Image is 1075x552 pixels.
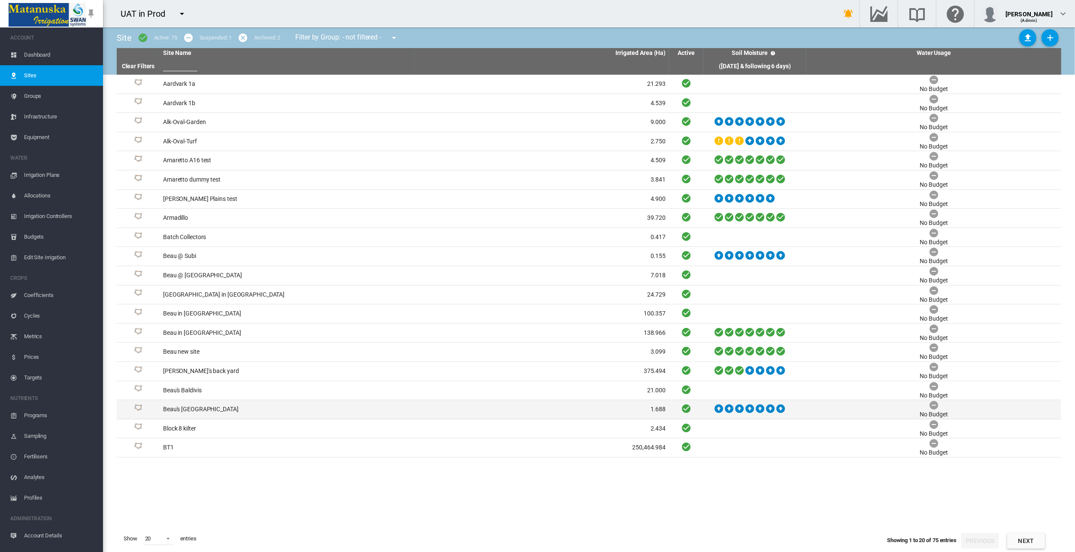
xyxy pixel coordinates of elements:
[961,533,999,549] button: Previous
[415,94,669,113] td: 4.539
[133,98,143,108] img: 1.svg
[1019,29,1036,46] button: Sites Bulk Import
[1045,33,1055,43] md-icon: icon-plus
[133,443,143,453] img: 1.svg
[133,251,143,261] img: 1.svg
[133,175,143,185] img: 1.svg
[415,304,669,323] td: 100.357
[415,247,669,266] td: 0.155
[415,228,669,247] td: 0.417
[840,5,857,22] button: icon-bell-ring
[122,63,155,70] a: Clear Filters
[920,372,948,381] div: No Budget
[120,79,156,89] div: Site Id: 14838
[920,238,948,247] div: No Budget
[177,531,200,546] span: entries
[843,9,854,19] md-icon: icon-bell-ring
[415,170,669,189] td: 3.841
[920,353,948,361] div: No Budget
[10,271,96,285] span: CROPS
[24,206,96,227] span: Irrigation Controllers
[945,9,966,19] md-icon: Click here for help
[200,34,232,42] div: Suspended: 1
[120,136,156,147] div: Site Id: 335
[9,3,86,27] img: Matanuska_LOGO.png
[133,117,143,127] img: 1.svg
[120,232,156,243] div: Site Id: 13856
[120,309,156,319] div: Site Id: 1135
[160,247,415,266] td: Beau @ Subi
[173,5,191,22] button: icon-menu-down
[238,33,248,43] md-icon: icon-cancel
[117,285,1061,305] tr: Site Id: 6487 [GEOGRAPHIC_DATA] in [GEOGRAPHIC_DATA] 24.729 No Budget
[24,45,96,65] span: Dashboard
[24,488,96,508] span: Profiles
[254,34,280,42] div: Archived: 2
[133,270,143,281] img: 1.svg
[121,8,173,20] div: UAT in Prod
[1042,29,1059,46] button: Add New Site, define start date
[117,304,1061,324] tr: Site Id: 1135 Beau in [GEOGRAPHIC_DATA] 100.357 No Budget
[415,400,669,419] td: 1.688
[415,285,669,304] td: 24.729
[920,391,948,400] div: No Budget
[920,334,948,343] div: No Budget
[160,381,415,400] td: Beau's Baldivis
[117,438,1061,458] tr: Site Id: 10682 BT1 250,464.984 No Budget
[120,98,156,108] div: Site Id: 9015
[160,209,415,227] td: Armadillo
[133,79,143,89] img: 1.svg
[183,33,194,43] md-icon: icon-minus-circle
[869,9,889,19] md-icon: Go to the Data Hub
[920,161,948,170] div: No Budget
[1007,533,1045,549] button: Next
[920,276,948,285] div: No Budget
[120,385,156,395] div: Site Id: 276
[133,289,143,300] img: 1.svg
[160,190,415,209] td: [PERSON_NAME] Plains test
[10,512,96,525] span: ADMINISTRATION
[120,423,156,434] div: Site Id: 7870
[160,304,415,323] td: Beau in [GEOGRAPHIC_DATA]
[160,362,415,381] td: [PERSON_NAME]'s back yard
[160,170,415,189] td: Amaretto dummy test
[160,324,415,343] td: Beau in [GEOGRAPHIC_DATA]
[117,400,1061,419] tr: Site Id: 271 Beau's [GEOGRAPHIC_DATA] 1.688 No Budget
[133,194,143,204] img: 1.svg
[907,9,927,19] md-icon: Search the knowledge base
[120,328,156,338] div: Site Id: 2713
[415,209,669,227] td: 39.720
[86,9,96,19] md-icon: icon-pin
[415,381,669,400] td: 21.000
[117,324,1061,343] tr: Site Id: 2713 Beau in [GEOGRAPHIC_DATA] 138.966 No Budget
[415,113,669,132] td: 9.000
[920,123,948,132] div: No Budget
[117,75,1061,94] tr: Site Id: 14838 Aardvark 1a 21.293 No Budget
[154,34,177,42] div: Active: 75
[24,285,96,306] span: Coefficients
[920,410,948,419] div: No Budget
[24,347,96,367] span: Prices
[117,113,1061,132] tr: Site Id: 336 Alk-Oval-Garden 9.000 No Budget
[703,48,806,58] th: Soil Moisture
[133,423,143,434] img: 1.svg
[120,213,156,223] div: Site Id: 9631
[24,227,96,247] span: Budgets
[24,127,96,148] span: Equipment
[117,132,1061,152] tr: Site Id: 335 Alk-Oval-Turf 2.750 No Budget
[415,132,669,151] td: 2.750
[24,426,96,446] span: Sampling
[1023,33,1033,43] md-icon: icon-upload
[1058,9,1068,19] md-icon: icon-chevron-down
[1005,6,1053,15] div: [PERSON_NAME]
[120,289,156,300] div: Site Id: 6487
[920,219,948,227] div: No Budget
[138,33,148,43] md-icon: icon-checkbox-marked-circle
[703,58,806,75] th: ([DATE] & following 6 days)
[160,75,415,94] td: Aardvark 1a
[415,75,669,94] td: 21.293
[920,104,948,113] div: No Budget
[133,385,143,395] img: 1.svg
[415,151,669,170] td: 4.509
[920,181,948,189] div: No Budget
